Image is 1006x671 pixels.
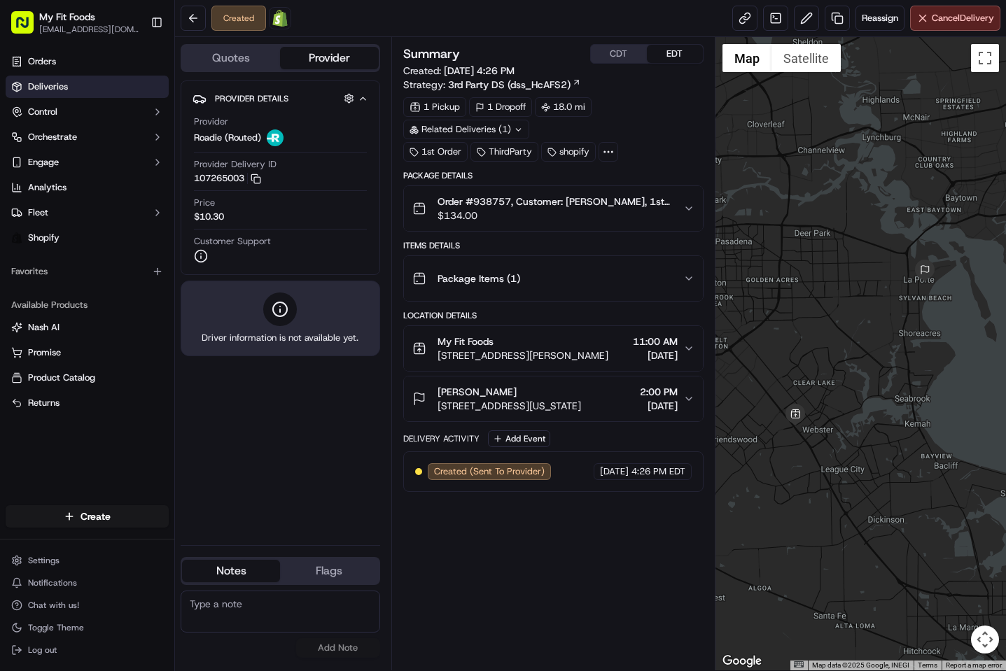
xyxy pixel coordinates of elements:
span: Toggle Theme [28,622,84,633]
button: Map camera controls [971,626,999,654]
span: Package Items ( 1 ) [438,271,520,285]
button: See all [217,179,255,196]
span: [DATE] [640,399,678,413]
span: Control [28,106,57,118]
span: Log out [28,644,57,656]
img: 1736555255976-a54dd68f-1ca7-489b-9aae-adbdc363a1c4 [14,134,39,159]
img: 1736555255976-a54dd68f-1ca7-489b-9aae-adbdc363a1c4 [28,218,39,229]
img: Wisdom Oko [14,204,36,231]
a: Shopify [6,227,169,249]
span: Provider [194,115,228,128]
div: Strategy: [403,78,581,92]
button: My Fit Foods [39,10,95,24]
img: 1736555255976-a54dd68f-1ca7-489b-9aae-adbdc363a1c4 [28,255,39,267]
span: Nash AI [28,321,60,334]
span: Order #938757, Customer: [PERSON_NAME], 1st Order, [US_STATE], Day: [DATE] | Time: 10AM-3PM [438,195,672,209]
input: Got a question? Start typing here... [36,90,252,105]
div: Start new chat [63,134,230,148]
button: CDT [591,45,647,63]
span: Knowledge Base [28,313,107,327]
span: Provider Details [215,93,288,104]
div: ThirdParty [470,142,538,162]
span: Analytics [28,181,67,194]
span: $10.30 [194,211,224,223]
span: Customer Support [194,235,271,248]
button: Log out [6,640,169,660]
span: [STREET_ADDRESS][US_STATE] [438,399,581,413]
span: Promise [28,346,61,359]
button: Settings [6,551,169,570]
span: $134.00 [438,209,672,223]
div: Related Deliveries (1) [403,120,529,139]
button: Flags [280,560,378,582]
button: Toggle fullscreen view [971,44,999,72]
button: Toggle Theme [6,618,169,637]
button: Package Items (1) [404,256,703,301]
span: • [152,217,157,228]
span: Shopify [28,232,60,244]
span: My Fit Foods [438,334,494,348]
span: Created (Sent To Provider) [434,465,545,478]
span: Provider Delivery ID [194,158,277,171]
span: [DATE] [633,348,678,362]
span: Deliveries [28,80,68,93]
button: [PERSON_NAME][STREET_ADDRESS][US_STATE]2:00 PM[DATE] [404,376,703,421]
span: Wisdom [PERSON_NAME] [43,255,149,266]
span: Orchestrate [28,131,77,143]
img: Google [719,652,765,670]
span: [STREET_ADDRESS][PERSON_NAME] [438,348,608,362]
div: Location Details [403,310,704,321]
a: Promise [11,346,163,359]
button: Add Event [488,430,550,447]
button: Control [6,101,169,123]
span: Created: [403,64,515,78]
span: Orders [28,55,56,68]
a: Shopify [269,7,291,29]
div: 📗 [14,314,25,325]
img: Shopify [272,10,288,27]
span: Fleet [28,206,48,219]
button: Show street map [722,44,771,72]
span: 4:26 PM EDT [631,465,685,478]
button: Nash AI [6,316,169,339]
div: Delivery Activity [403,433,480,444]
button: Product Catalog [6,367,169,389]
button: Create [6,505,169,528]
span: Driver information is not available yet. [202,332,358,344]
a: Terms (opens in new tab) [918,661,937,669]
img: 8571987876998_91fb9ceb93ad5c398215_72.jpg [29,134,55,159]
button: Start new chat [238,138,255,155]
span: [DATE] 4:26 PM [444,64,515,77]
button: Keyboard shortcuts [794,661,804,668]
button: Provider Details [193,87,368,110]
button: Show satellite imagery [771,44,841,72]
span: 2:00 PM [640,385,678,399]
span: [PERSON_NAME] [438,385,517,399]
button: Quotes [182,47,280,69]
span: 11:00 AM [633,334,678,348]
div: Items Details [403,240,704,251]
button: CancelDelivery [910,6,1000,31]
a: Deliveries [6,76,169,98]
a: Returns [11,397,163,409]
button: Promise [6,341,169,364]
span: Product Catalog [28,372,95,384]
button: My Fit Foods[EMAIL_ADDRESS][DOMAIN_NAME] [6,6,145,39]
span: Returns [28,397,60,409]
div: We're available if you need us! [63,148,193,159]
img: Wisdom Oko [14,241,36,269]
a: 💻API Documentation [113,307,230,332]
div: 1 Pickup [403,97,466,117]
img: Nash [14,14,42,42]
h3: Summary [403,48,460,60]
div: Favorites [6,260,169,283]
div: shopify [541,142,596,162]
a: Nash AI [11,321,163,334]
div: Package Details [403,170,704,181]
a: Product Catalog [11,372,163,384]
span: • [152,255,157,266]
button: Provider [280,47,378,69]
button: [EMAIL_ADDRESS][DOMAIN_NAME] [39,24,139,35]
